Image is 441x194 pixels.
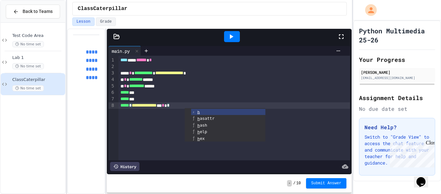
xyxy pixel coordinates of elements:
[12,55,64,61] span: Lab 1
[361,69,433,75] div: [PERSON_NAME]
[12,33,64,39] span: Test Code Area
[364,134,430,166] p: Switch to "Grade View" to access the chat feature and communicate with your teacher for help and ...
[12,85,44,91] span: No time set
[72,17,95,26] button: Lesson
[358,3,378,17] div: My Account
[23,8,53,15] span: Back to Teams
[306,178,347,188] button: Submit Answer
[311,181,342,186] span: Submit Answer
[108,76,115,83] div: 4
[108,57,115,63] div: 1
[361,75,433,80] div: [EMAIL_ADDRESS][DOMAIN_NAME]
[12,41,44,47] span: No time set
[359,55,435,64] h2: Your Progress
[197,109,200,114] span: h
[197,116,200,121] span: h
[108,96,115,102] div: 7
[6,5,60,18] button: Back to Teams
[387,140,435,167] iframe: chat widget
[197,123,207,128] span: ash
[197,136,200,141] span: h
[108,89,115,96] div: 6
[108,46,141,56] div: main.py
[12,77,64,83] span: ClassCaterpillar
[185,108,265,142] ul: Completions
[3,3,45,41] div: Chat with us now!Close
[359,105,435,113] div: No due date set
[197,116,214,121] span: asattr
[108,70,115,76] div: 3
[197,123,200,128] span: h
[293,181,295,186] span: /
[364,123,430,131] h3: Need Help?
[108,102,115,109] div: 8
[108,48,133,54] div: main.py
[12,63,44,69] span: No time set
[78,5,128,13] span: ClassCaterpillar
[359,26,435,44] h1: Python Multimedia 25-26
[197,136,205,141] span: ex
[110,162,139,171] div: History
[414,168,435,188] iframe: chat widget
[197,129,207,134] span: elp
[108,83,115,89] div: 5
[359,93,435,102] h2: Assignment Details
[197,130,200,134] span: h
[96,17,116,26] button: Grade
[287,180,292,187] span: -
[108,63,115,70] div: 2
[296,181,301,186] span: 10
